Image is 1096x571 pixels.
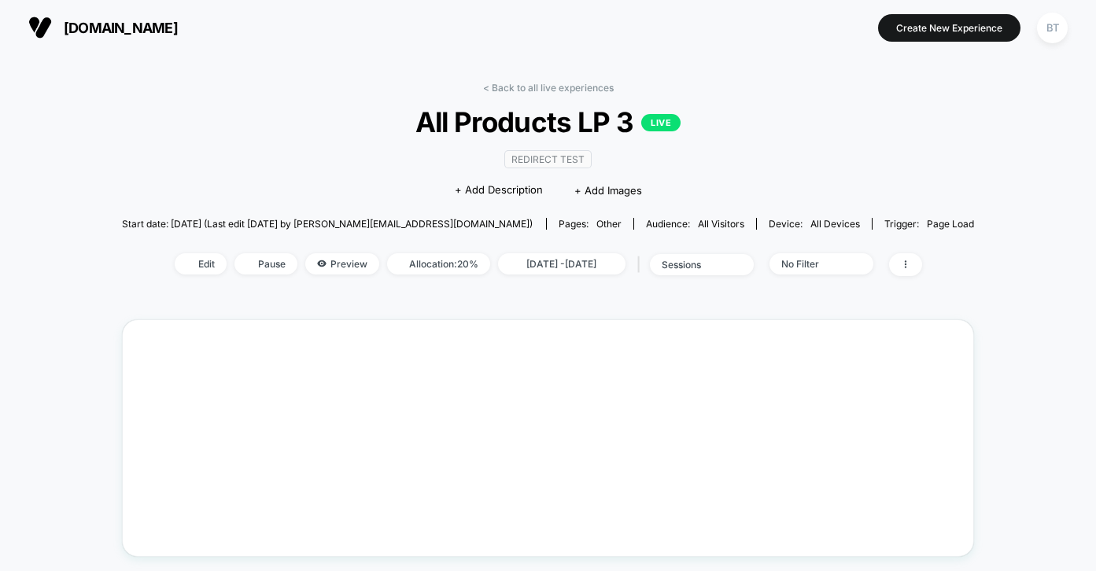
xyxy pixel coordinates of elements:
div: BT [1037,13,1068,43]
span: Start date: [DATE] (Last edit [DATE] by [PERSON_NAME][EMAIL_ADDRESS][DOMAIN_NAME]) [122,218,533,230]
div: Pages: [559,218,622,230]
p: LIVE [641,114,681,131]
span: + Add Images [574,184,642,197]
span: + Add Description [455,182,543,198]
span: | [633,253,650,276]
div: sessions [662,259,725,271]
span: Pause [234,253,297,274]
span: Allocation: 20% [387,253,490,274]
span: Redirect Test [504,150,592,168]
button: Create New Experience [878,14,1020,42]
button: [DOMAIN_NAME] [24,15,183,40]
span: [DATE] - [DATE] [498,253,625,274]
span: other [596,218,622,230]
span: Preview [305,253,379,274]
img: Visually logo [28,16,52,39]
span: All Products LP 3 [164,105,932,138]
span: Edit [175,253,227,274]
span: all devices [810,218,860,230]
div: Audience: [646,218,744,230]
span: All Visitors [698,218,744,230]
button: BT [1032,12,1072,44]
div: Trigger: [884,218,974,230]
div: No Filter [781,258,844,270]
span: Device: [756,218,872,230]
span: [DOMAIN_NAME] [64,20,178,36]
a: < Back to all live experiences [483,82,614,94]
span: Page Load [927,218,974,230]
